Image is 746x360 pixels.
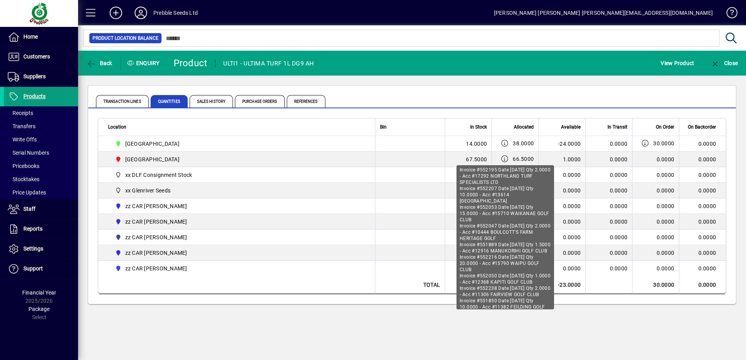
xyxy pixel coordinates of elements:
[112,139,366,148] span: CHRISTCHURCH
[679,167,726,183] td: 0.0000
[445,198,492,214] td: 0.0000
[128,6,153,20] button: Profile
[8,110,33,116] span: Receipts
[23,34,38,40] span: Home
[538,183,585,198] td: 0.0000
[656,123,674,131] span: On Order
[561,123,581,131] span: Available
[4,159,78,173] a: Pricebooks
[375,276,445,294] td: Total
[538,214,585,229] td: 0.0000
[4,239,78,259] a: Settings
[659,56,696,70] button: View Product
[78,56,121,70] app-page-header-button: Back
[470,123,487,131] span: In Stock
[610,141,628,147] span: 0.0000
[23,206,36,212] span: Staff
[657,155,675,163] span: 0.0000
[4,186,78,199] a: Price Updates
[688,123,716,131] span: On Backorder
[538,198,585,214] td: 0.0000
[445,152,492,167] td: 67.5000
[23,226,43,232] span: Reports
[610,172,628,178] span: 0.0000
[513,139,534,147] span: 38.0000
[235,95,285,108] span: Purchase Orders
[8,163,39,169] span: Pricebooks
[538,245,585,261] td: 0.0000
[679,245,726,261] td: 0.0000
[445,229,492,245] td: 0.0000
[153,7,198,19] div: Prebble Seeds Ltd
[125,218,187,226] span: zz CAR [PERSON_NAME]
[710,60,738,66] span: Close
[445,214,492,229] td: 0.0000
[8,176,39,182] span: Stocktakes
[121,57,168,69] div: Enquiry
[151,95,188,108] span: Quantities
[112,170,366,180] span: xx DLF Consignment Stock
[125,265,187,272] span: zz CAR [PERSON_NAME]
[125,140,179,148] span: [GEOGRAPHIC_DATA]
[22,289,56,296] span: Financial Year
[287,95,325,108] span: References
[112,264,366,273] span: zz CAR ROGER
[538,229,585,245] td: 0.0000
[125,249,187,257] span: zz CAR [PERSON_NAME]
[610,250,628,256] span: 0.0000
[538,261,585,276] td: 0.0000
[653,139,674,147] span: 30.0000
[657,265,675,272] span: 0.0000
[4,120,78,133] a: Transfers
[4,133,78,146] a: Write Offs
[223,57,314,70] div: ULTI1 - ULTIMA TURF 1L DG9 AH
[4,259,78,279] a: Support
[8,123,36,129] span: Transfers
[610,265,628,272] span: 0.0000
[125,187,171,194] span: xx Glenriver Seeds
[657,202,675,210] span: 0.0000
[4,67,78,86] a: Suppliers
[28,306,50,312] span: Package
[8,150,49,156] span: Serial Numbers
[23,265,43,272] span: Support
[632,276,679,294] td: 30.0000
[4,199,78,219] a: Staff
[445,276,492,294] td: 81.5000
[112,233,366,242] span: zz CAR CRAIG G
[112,186,366,195] span: xx Glenriver Seeds
[657,187,675,194] span: 0.0000
[23,53,50,60] span: Customers
[84,56,114,70] button: Back
[112,217,366,226] span: zz CAR CRAIG B
[494,7,713,19] div: [PERSON_NAME] [PERSON_NAME] [PERSON_NAME][EMAIL_ADDRESS][DOMAIN_NAME]
[679,276,726,294] td: 0.0000
[4,47,78,67] a: Customers
[513,155,534,163] span: 66.5000
[679,229,726,245] td: 0.0000
[445,245,492,261] td: 0.0000
[657,233,675,241] span: 0.0000
[610,203,628,209] span: 0.0000
[112,201,366,211] span: zz CAR CARL
[702,56,746,70] app-page-header-button: Close enquiry
[610,156,628,162] span: 0.0000
[721,2,736,27] a: Knowledge Base
[4,219,78,239] a: Reports
[445,183,492,198] td: 0.0000
[4,106,78,120] a: Receipts
[679,261,726,276] td: 0.0000
[657,249,675,257] span: 0.0000
[4,173,78,186] a: Stocktakes
[538,152,585,167] td: 1.0000
[8,189,46,196] span: Price Updates
[709,56,740,70] button: Close
[445,167,492,183] td: 0.0000
[103,6,128,20] button: Add
[610,219,628,225] span: 0.0000
[96,95,149,108] span: Transaction Lines
[538,167,585,183] td: 0.0000
[679,152,726,167] td: 0.0000
[125,171,192,179] span: xx DLF Consignment Stock
[86,60,112,66] span: Back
